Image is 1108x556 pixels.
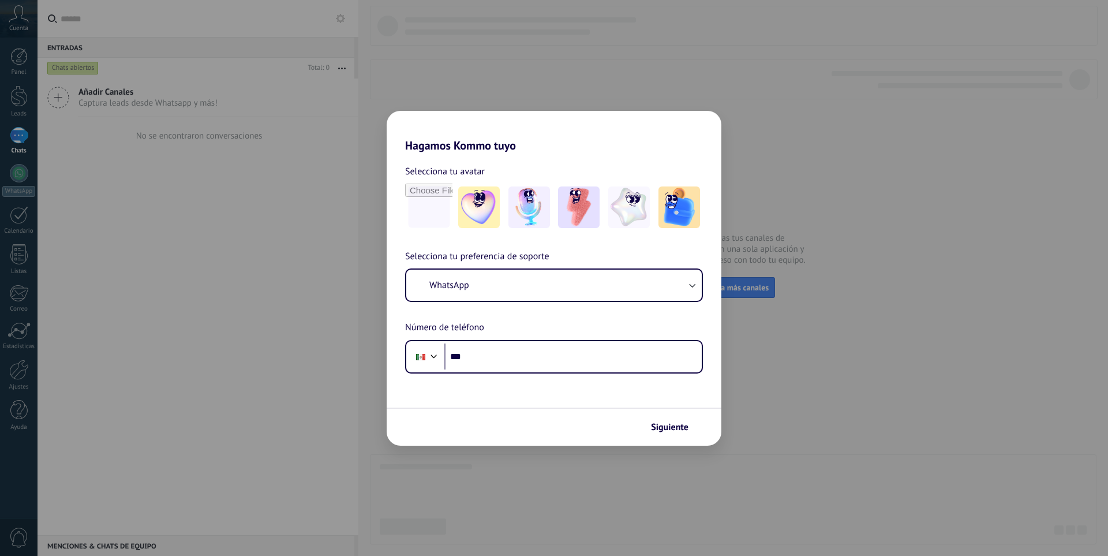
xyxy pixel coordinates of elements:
[458,186,500,228] img: -1.jpeg
[387,111,721,152] h2: Hagamos Kommo tuyo
[410,345,432,369] div: Mexico: + 52
[658,186,700,228] img: -5.jpeg
[405,320,484,335] span: Número de teléfono
[405,249,549,264] span: Selecciona tu preferencia de soporte
[405,164,485,179] span: Selecciona tu avatar
[651,423,688,431] span: Siguiente
[558,186,600,228] img: -3.jpeg
[608,186,650,228] img: -4.jpeg
[406,270,702,301] button: WhatsApp
[429,279,469,291] span: WhatsApp
[646,417,704,437] button: Siguiente
[508,186,550,228] img: -2.jpeg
